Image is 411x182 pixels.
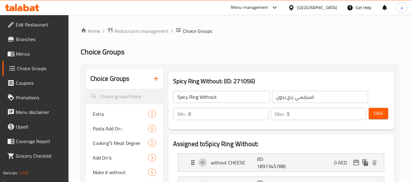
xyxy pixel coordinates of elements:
a: Grocery Checklist [2,149,69,163]
nav: breadcrumb [81,27,399,35]
a: Edit Restaurant [2,17,69,32]
button: Save [369,108,388,119]
span: 3 [148,155,155,161]
li: / [103,27,105,35]
div: Expand [178,154,384,171]
p: without CHEESE [211,159,257,166]
li: Expand [173,151,389,174]
span: Extra [93,110,148,118]
span: Edit Restaurant [16,21,64,28]
span: Branches [16,36,64,43]
div: Make it without:4 [85,165,163,180]
span: Cooking’S Meat Degree [93,139,148,147]
span: 5 [148,126,155,132]
span: Version: [3,169,18,177]
p: Min: [177,110,186,118]
span: 4 [148,170,155,175]
h2: Choice Groups [90,74,129,83]
div: Choices [148,139,156,147]
p: (ID: 1897345788) [257,155,288,170]
a: Choice Groups [2,61,69,76]
span: Pasta Add On : [93,125,148,132]
button: delete [370,158,379,167]
p: 0 AED [334,159,352,166]
h3: Spicy Ring Without: (ID: 271056) [173,76,389,86]
span: Grocery Checklist [16,152,64,160]
a: Coupons [2,76,69,90]
span: Coverage Report [16,138,64,145]
div: Choices [148,125,156,132]
li: / [171,27,173,35]
a: Home [81,27,100,35]
a: Promotions [2,90,69,105]
div: Choices [148,110,156,118]
button: edit [352,158,361,167]
div: Choices [148,169,156,176]
p: Max: [275,110,284,118]
span: Restaurants management [114,27,169,35]
span: Choice Groups [17,65,64,72]
div: Extra2 [85,107,163,121]
a: Coverage Report [2,134,69,149]
div: Pasta Add On :5 [85,121,163,136]
button: duplicate [361,158,370,167]
span: a [401,4,403,11]
a: Menu disclaimer [2,105,69,119]
span: Add On's: [93,154,148,161]
a: Menus [2,46,69,61]
span: Promotions [16,94,64,101]
span: Coupons [16,79,64,87]
input: search [85,89,163,104]
span: 2 [148,111,155,117]
span: Choice Groups [81,45,124,59]
div: Add On's:3 [85,150,163,165]
h2: Assigned to Spicy Ring Without: [173,139,389,149]
span: Menus [16,50,64,57]
div: Menu-management [231,4,268,11]
a: Branches [2,32,69,46]
span: Save [374,110,383,117]
span: Choice Groups [183,27,212,35]
span: Menu disclaimer [16,108,64,116]
a: Restaurants management [107,27,169,35]
span: Upsell [16,123,64,130]
div: [GEOGRAPHIC_DATA] [297,4,337,11]
div: Choices [148,154,156,161]
span: 2 [148,140,155,146]
div: Cooking’S Meat Degree2 [85,136,163,150]
a: Upsell [2,119,69,134]
span: Make it without: [93,169,148,176]
span: 1.0.0 [19,169,28,177]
